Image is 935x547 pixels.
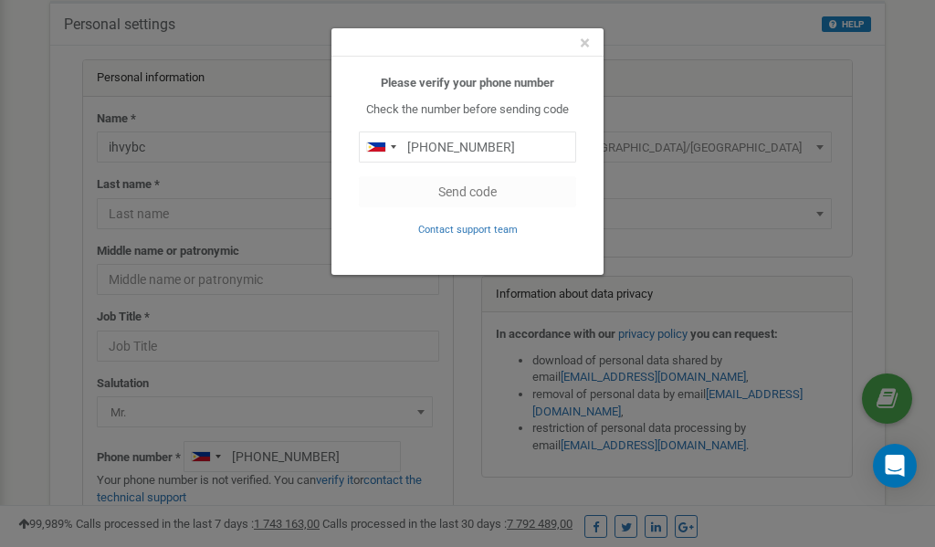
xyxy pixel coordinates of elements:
[580,34,590,53] button: Close
[359,131,576,163] input: 0905 123 4567
[359,176,576,207] button: Send code
[418,224,518,236] small: Contact support team
[580,32,590,54] span: ×
[381,76,554,89] b: Please verify your phone number
[360,132,402,162] div: Telephone country code
[873,444,917,488] div: Open Intercom Messenger
[418,222,518,236] a: Contact support team
[359,101,576,119] p: Check the number before sending code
